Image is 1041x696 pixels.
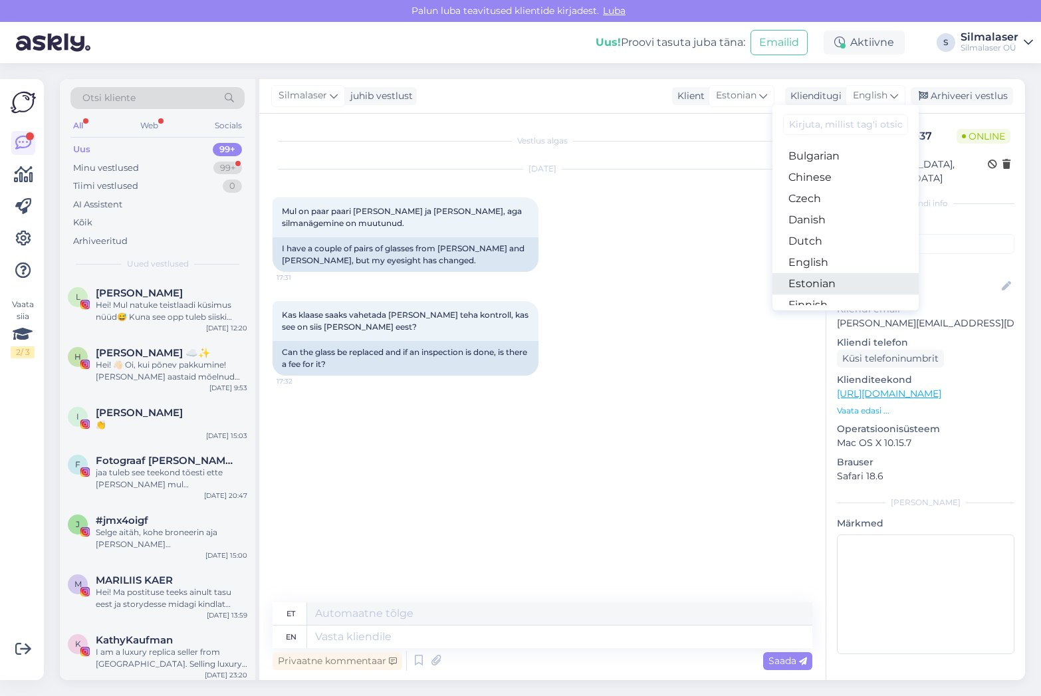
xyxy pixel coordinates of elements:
[599,5,630,17] span: Luba
[213,162,242,175] div: 99+
[837,517,1014,530] p: Märkmed
[76,519,80,529] span: j
[837,422,1014,436] p: Operatsioonisüsteem
[282,310,530,332] span: Kas klaase saaks vahetada [PERSON_NAME] teha kontroll, kas see on siis [PERSON_NAME] eest?
[838,279,999,294] input: Lisa nimi
[937,33,955,52] div: S
[837,373,1014,387] p: Klienditeekond
[277,376,326,386] span: 17:32
[96,359,247,383] div: Hei! 👋🏻 Oi, kui põnev pakkumine! [PERSON_NAME] aastaid mõelnud [PERSON_NAME], et ühel päeval ka l...
[273,163,812,175] div: [DATE]
[911,87,1013,105] div: Arhiveeri vestlus
[207,610,247,620] div: [DATE] 13:59
[837,217,1014,231] p: Kliendi tag'id
[837,497,1014,509] div: [PERSON_NAME]
[837,197,1014,209] div: Kliendi info
[206,323,247,333] div: [DATE] 12:20
[837,336,1014,350] p: Kliendi telefon
[96,299,247,323] div: Hei! Mul natuke teistlaadi küsimus nüüd😅 Kuna see opp tuleb siiski koostööna, siis kas on mingi v...
[96,574,173,586] span: MARILIIS KAER
[213,143,242,156] div: 99+
[96,455,234,467] span: Fotograaf Maigi
[961,32,1033,53] a: SilmalaserSilmalaser OÜ
[837,234,1014,254] input: Lisa tag
[205,670,247,680] div: [DATE] 23:20
[73,179,138,193] div: Tiimi vestlused
[716,88,756,103] span: Estonian
[273,652,402,670] div: Privaatne kommentaar
[96,526,247,550] div: Selge aitäh, kohe broneerin aja [PERSON_NAME] broneerimissüsteemis. Ja näeme varsti teie kliiniku...
[286,626,296,648] div: en
[73,162,139,175] div: Minu vestlused
[287,602,295,625] div: et
[273,135,812,147] div: Vestlus algas
[957,129,1010,144] span: Online
[772,273,919,294] a: Estonian
[837,259,1014,273] p: Kliendi nimi
[772,209,919,231] a: Danish
[837,350,944,368] div: Küsi telefoninumbrit
[772,294,919,316] a: Finnish
[837,436,1014,450] p: Mac OS X 10.15.7
[96,586,247,610] div: Hei! Ma postituse teeks ainult tasu eest ja storydesse midagi kindlat lubada ei saa. [PERSON_NAME...
[772,146,919,167] a: Bulgarian
[73,235,128,248] div: Arhiveeritud
[96,347,211,359] span: helen ☁️✨
[73,143,90,156] div: Uus
[837,455,1014,469] p: Brauser
[273,237,538,272] div: I have a couple of pairs of glasses from [PERSON_NAME] and [PERSON_NAME], ​​but my eyesight has c...
[75,459,80,469] span: F
[82,91,136,105] span: Otsi kliente
[837,405,1014,417] p: Vaata edasi ...
[73,216,92,229] div: Kõik
[837,302,1014,316] p: Kliendi email
[772,252,919,273] a: English
[206,431,247,441] div: [DATE] 15:03
[73,198,122,211] div: AI Assistent
[772,167,919,188] a: Chinese
[282,206,524,228] span: Mul on paar paari [PERSON_NAME] ja [PERSON_NAME], aga silmanägemine on muutunud.
[75,639,81,649] span: K
[772,188,919,209] a: Czech
[127,258,189,270] span: Uued vestlused
[76,411,79,421] span: I
[273,341,538,376] div: Can the glass be replaced and if an inspection is done, is there a fee for it?
[96,646,247,670] div: I am a luxury replica seller from [GEOGRAPHIC_DATA]. Selling luxury replicas including shoes, bag...
[783,114,908,135] input: Kirjuta, millist tag'i otsid
[209,383,247,393] div: [DATE] 9:53
[961,43,1018,53] div: Silmalaser OÜ
[212,117,245,134] div: Socials
[223,179,242,193] div: 0
[279,88,327,103] span: Silmalaser
[751,30,808,55] button: Emailid
[96,287,183,299] span: Lisabet Loigu
[76,292,80,302] span: L
[138,117,161,134] div: Web
[824,31,905,55] div: Aktiivne
[11,298,35,358] div: Vaata siia
[11,90,36,115] img: Askly Logo
[96,467,247,491] div: jaa tuleb see teekond tõesti ette [PERSON_NAME] mul [PERSON_NAME] -1 noh viimati pigem aga nii mõ...
[596,36,621,49] b: Uus!
[96,419,247,431] div: 👏
[961,32,1018,43] div: Silmalaser
[277,273,326,283] span: 17:31
[70,117,86,134] div: All
[785,89,842,103] div: Klienditugi
[204,491,247,501] div: [DATE] 20:47
[96,515,148,526] span: #jmx4oigf
[596,35,745,51] div: Proovi tasuta juba täna:
[853,88,887,103] span: English
[96,634,173,646] span: KathyKaufman
[74,579,82,589] span: M
[772,231,919,252] a: Dutch
[837,388,941,400] a: [URL][DOMAIN_NAME]
[837,469,1014,483] p: Safari 18.6
[205,550,247,560] div: [DATE] 15:00
[768,655,807,667] span: Saada
[672,89,705,103] div: Klient
[345,89,413,103] div: juhib vestlust
[96,407,183,419] span: Inger V
[837,316,1014,330] p: [PERSON_NAME][EMAIL_ADDRESS][DOMAIN_NAME]
[11,346,35,358] div: 2 / 3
